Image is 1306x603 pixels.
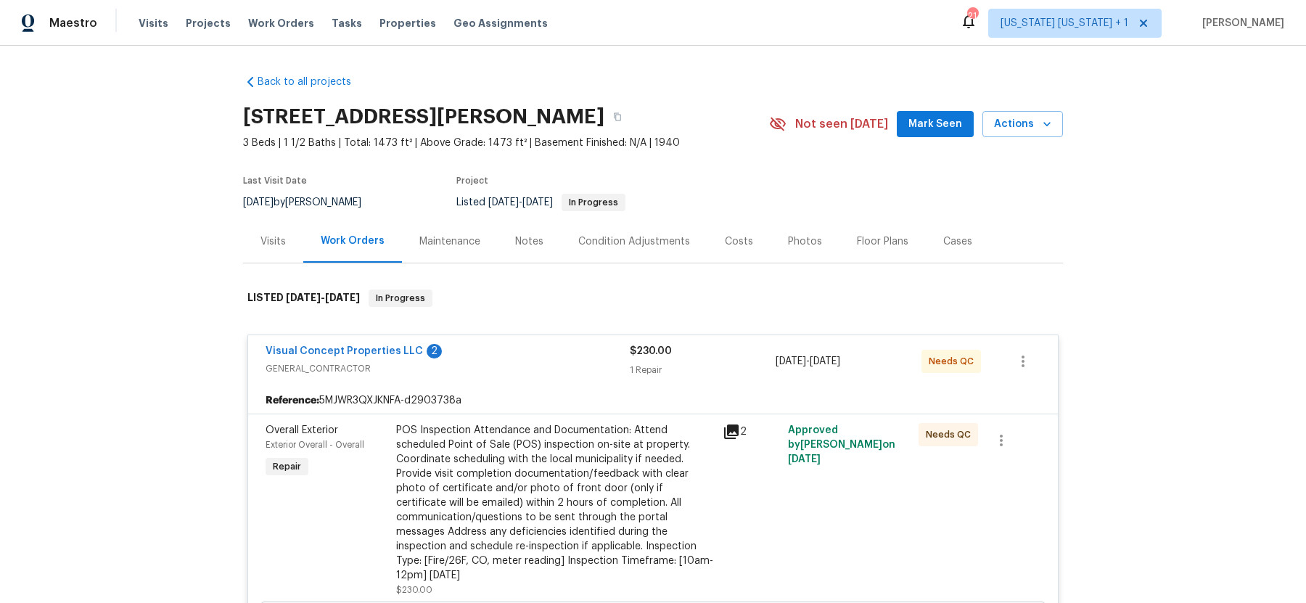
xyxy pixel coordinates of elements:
[243,136,769,150] span: 3 Beds | 1 1/2 Baths | Total: 1473 ft² | Above Grade: 1473 ft² | Basement Finished: N/A | 1940
[267,459,307,474] span: Repair
[243,194,379,211] div: by [PERSON_NAME]
[630,346,672,356] span: $230.00
[522,197,553,208] span: [DATE]
[370,291,431,305] span: In Progress
[186,16,231,30] span: Projects
[776,354,840,369] span: -
[379,16,436,30] span: Properties
[604,104,631,130] button: Copy Address
[929,354,979,369] span: Needs QC
[266,425,338,435] span: Overall Exterior
[1196,16,1284,30] span: [PERSON_NAME]
[266,346,423,356] a: Visual Concept Properties LLC
[908,115,962,134] span: Mark Seen
[266,440,364,449] span: Exterior Overall - Overall
[243,176,307,185] span: Last Visit Date
[788,234,822,249] div: Photos
[515,234,543,249] div: Notes
[725,234,753,249] div: Costs
[926,427,977,442] span: Needs QC
[982,111,1063,138] button: Actions
[1001,16,1128,30] span: [US_STATE] [US_STATE] + 1
[419,234,480,249] div: Maintenance
[578,234,690,249] div: Condition Adjustments
[243,197,274,208] span: [DATE]
[247,290,360,307] h6: LISTED
[810,356,840,366] span: [DATE]
[243,75,382,89] a: Back to all projects
[243,275,1063,321] div: LISTED [DATE]-[DATE]In Progress
[325,292,360,303] span: [DATE]
[994,115,1051,134] span: Actions
[723,423,779,440] div: 2
[396,586,432,594] span: $230.00
[456,197,625,208] span: Listed
[563,198,624,207] span: In Progress
[332,18,362,28] span: Tasks
[266,393,319,408] b: Reference:
[795,117,888,131] span: Not seen [DATE]
[248,16,314,30] span: Work Orders
[488,197,519,208] span: [DATE]
[260,234,286,249] div: Visits
[630,363,776,377] div: 1 Repair
[456,176,488,185] span: Project
[967,9,977,23] div: 21
[453,16,548,30] span: Geo Assignments
[248,387,1058,414] div: 5MJWR3QXJKNFA-d2903738a
[857,234,908,249] div: Floor Plans
[788,454,821,464] span: [DATE]
[788,425,895,464] span: Approved by [PERSON_NAME] on
[427,344,442,358] div: 2
[286,292,321,303] span: [DATE]
[396,423,714,583] div: POS Inspection Attendance and Documentation: Attend scheduled Point of Sale (POS) inspection on-s...
[139,16,168,30] span: Visits
[321,234,385,248] div: Work Orders
[943,234,972,249] div: Cases
[776,356,806,366] span: [DATE]
[897,111,974,138] button: Mark Seen
[286,292,360,303] span: -
[243,110,604,124] h2: [STREET_ADDRESS][PERSON_NAME]
[488,197,553,208] span: -
[49,16,97,30] span: Maestro
[266,361,630,376] span: GENERAL_CONTRACTOR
